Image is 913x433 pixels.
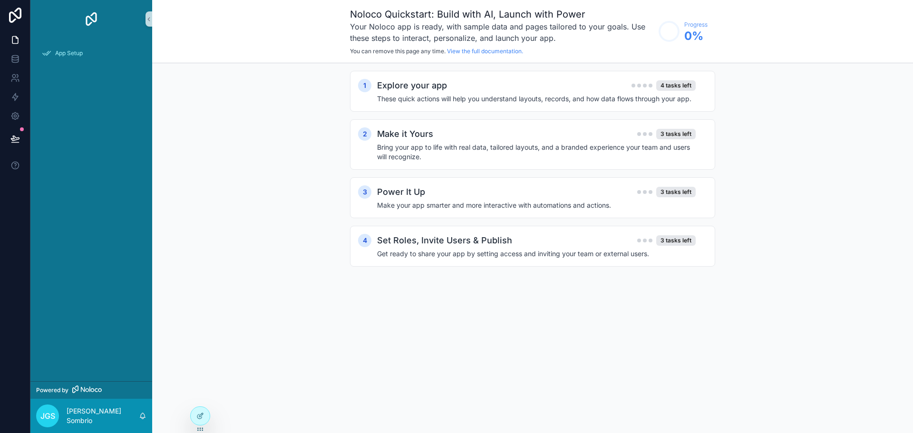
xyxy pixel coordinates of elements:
[350,48,446,55] span: You can remove this page any time.
[36,45,146,62] a: App Setup
[67,406,139,425] p: [PERSON_NAME] Sombrio
[30,381,152,399] a: Powered by
[684,21,708,29] span: Progress
[30,38,152,74] div: scrollable content
[36,386,68,394] span: Powered by
[55,49,83,57] span: App Setup
[84,11,99,27] img: App logo
[350,8,654,21] h1: Noloco Quickstart: Build with AI, Launch with Power
[447,48,523,55] a: View the full documentation.
[40,410,55,422] span: JGS
[684,29,708,44] span: 0 %
[350,21,654,44] h3: Your Noloco app is ready, with sample data and pages tailored to your goals. Use these steps to i...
